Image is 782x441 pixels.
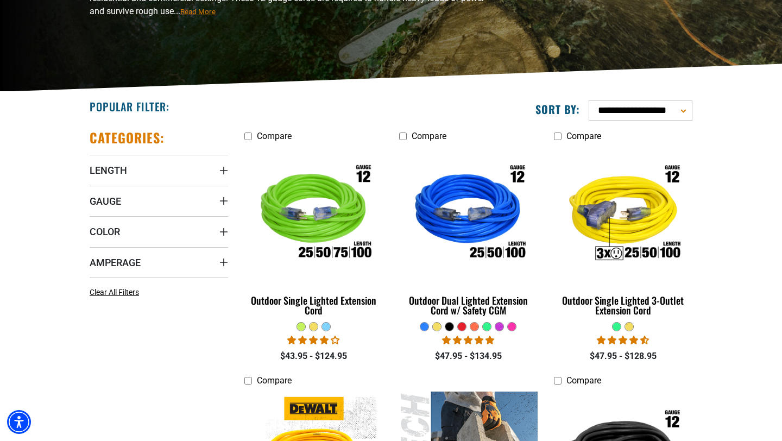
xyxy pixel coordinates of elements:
[399,147,538,322] a: Outdoor Dual Lighted Extension Cord w/ Safety CGM Outdoor Dual Lighted Extension Cord w/ Safety CGM
[244,350,383,363] div: $43.95 - $124.95
[535,102,580,116] label: Sort by:
[442,335,494,345] span: 4.82 stars
[554,295,692,315] div: Outdoor Single Lighted 3-Outlet Extension Cord
[566,375,601,386] span: Compare
[90,164,127,177] span: Length
[7,410,31,434] div: Accessibility Menu
[554,152,691,277] img: Outdoor Single Lighted 3-Outlet Extension Cord
[244,147,383,322] a: Outdoor Single Lighted Extension Cord Outdoor Single Lighted Extension Cord
[90,247,228,278] summary: Amperage
[244,295,383,315] div: Outdoor Single Lighted Extension Cord
[399,350,538,363] div: $47.95 - $134.95
[257,131,292,141] span: Compare
[90,129,165,146] h2: Categories:
[412,131,446,141] span: Compare
[400,152,537,277] img: Outdoor Dual Lighted Extension Cord w/ Safety CGM
[90,195,121,207] span: Gauge
[90,155,228,185] summary: Length
[554,350,692,363] div: $47.95 - $128.95
[90,216,228,247] summary: Color
[554,147,692,322] a: Outdoor Single Lighted 3-Outlet Extension Cord Outdoor Single Lighted 3-Outlet Extension Cord
[399,295,538,315] div: Outdoor Dual Lighted Extension Cord w/ Safety CGM
[245,152,382,277] img: Outdoor Single Lighted Extension Cord
[287,335,339,345] span: 4.00 stars
[90,225,120,238] span: Color
[566,131,601,141] span: Compare
[90,256,141,269] span: Amperage
[90,186,228,216] summary: Gauge
[597,335,649,345] span: 4.64 stars
[90,287,143,298] a: Clear All Filters
[90,288,139,297] span: Clear All Filters
[180,8,216,16] span: Read More
[257,375,292,386] span: Compare
[90,99,169,114] h2: Popular Filter:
